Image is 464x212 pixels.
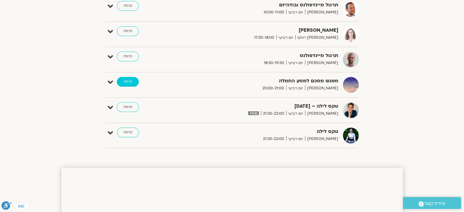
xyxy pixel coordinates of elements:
[252,34,276,41] span: 17:30-18:00
[424,199,446,208] span: יצירת קשר
[262,60,286,66] span: 18:30-19:30
[117,102,139,112] a: כניסה
[261,9,286,16] span: 10:00-11:00
[248,111,258,115] img: vodicon
[189,52,338,60] strong: תרגול מיינדפולנס
[260,85,286,92] span: 20:00-21:00
[261,110,286,117] span: 21:30-22:00
[189,102,338,110] strong: טקס לילה – [DATE]
[189,77,338,85] strong: מפגש מסכם למסע החמלה
[286,85,305,92] span: יום רביעי
[295,34,338,41] span: [PERSON_NAME] רוחם
[286,110,305,117] span: יום רביעי
[189,26,338,34] strong: [PERSON_NAME]
[305,136,338,142] span: [PERSON_NAME]
[189,1,338,9] strong: תרגול מיינדפולנס ובודהיזם
[286,60,305,66] span: יום רביעי
[305,9,338,16] span: [PERSON_NAME]
[261,136,286,142] span: 21:30-22:00
[286,9,305,16] span: יום רביעי
[403,197,461,209] a: יצירת קשר
[286,136,305,142] span: יום רביעי
[117,77,139,87] a: כניסה
[189,128,338,136] strong: טקס לילה
[117,1,139,11] a: כניסה
[305,60,338,66] span: [PERSON_NAME]
[305,110,338,117] span: [PERSON_NAME]
[117,128,139,137] a: כניסה
[276,34,295,41] span: יום רביעי
[117,52,139,61] a: כניסה
[117,26,139,36] a: כניסה
[305,85,338,92] span: [PERSON_NAME]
